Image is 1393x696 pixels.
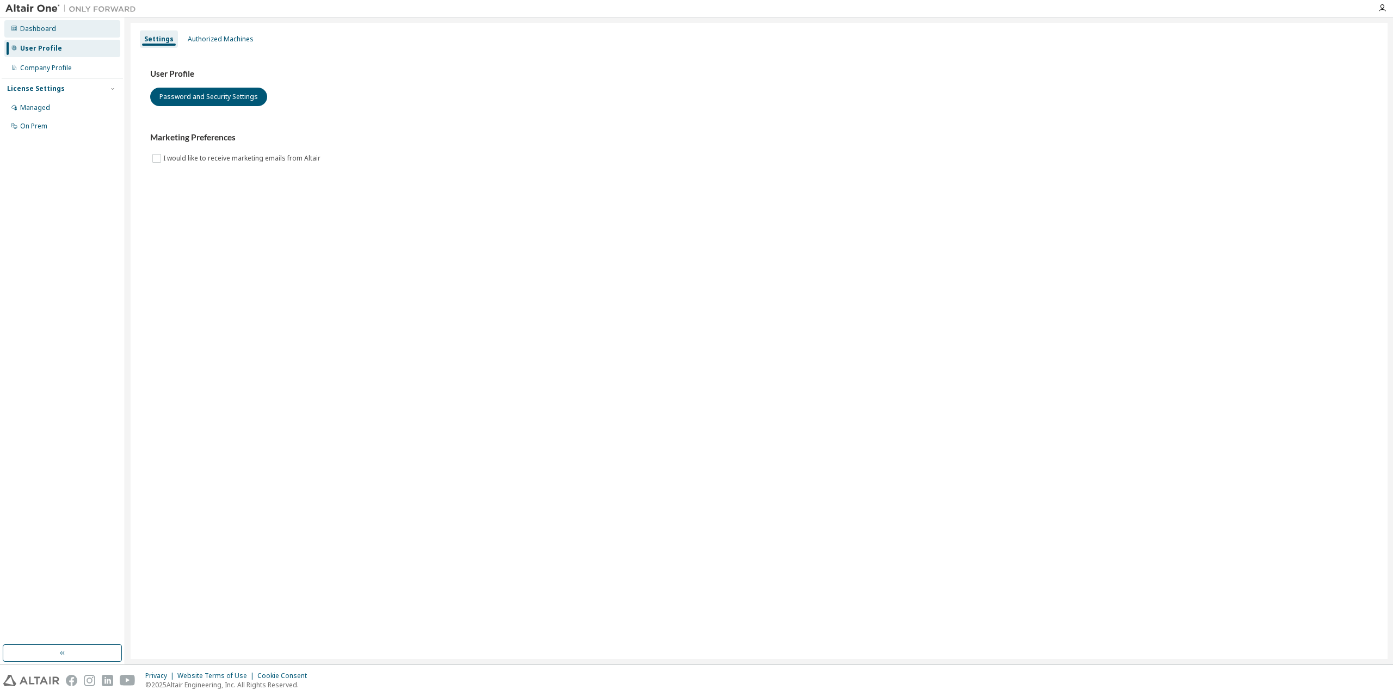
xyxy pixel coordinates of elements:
[5,3,141,14] img: Altair One
[144,35,174,44] div: Settings
[20,122,47,131] div: On Prem
[120,675,135,686] img: youtube.svg
[150,69,1368,79] h3: User Profile
[188,35,254,44] div: Authorized Machines
[163,152,323,165] label: I would like to receive marketing emails from Altair
[20,64,72,72] div: Company Profile
[20,44,62,53] div: User Profile
[7,84,65,93] div: License Settings
[145,672,177,680] div: Privacy
[150,132,1368,143] h3: Marketing Preferences
[3,675,59,686] img: altair_logo.svg
[177,672,257,680] div: Website Terms of Use
[145,680,313,689] p: © 2025 Altair Engineering, Inc. All Rights Reserved.
[257,672,313,680] div: Cookie Consent
[150,88,267,106] button: Password and Security Settings
[20,24,56,33] div: Dashboard
[102,675,113,686] img: linkedin.svg
[20,103,50,112] div: Managed
[66,675,77,686] img: facebook.svg
[84,675,95,686] img: instagram.svg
